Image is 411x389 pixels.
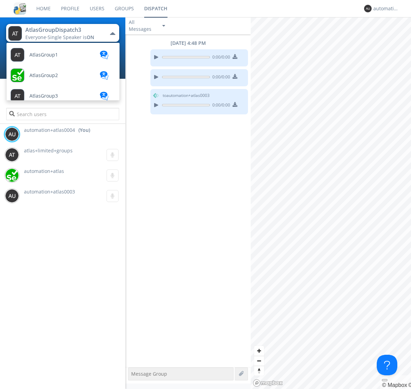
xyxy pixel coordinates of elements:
[78,127,90,134] div: (You)
[5,127,19,141] img: 373638.png
[24,188,75,195] span: automation+atlas0003
[377,355,397,375] iframe: Toggle Customer Support
[99,71,109,80] img: translation-blue.svg
[6,42,120,101] ul: AtlasGroupDispatch3Everyone·Single Speaker isON
[99,92,109,100] img: translation-blue.svg
[210,74,230,81] span: 0:00 / 0:00
[29,93,58,99] span: AtlasGroup3
[99,51,109,59] img: translation-blue.svg
[6,108,119,120] input: Search users
[364,5,372,12] img: 373638.png
[382,379,387,381] button: Toggle attribution
[254,366,264,376] button: Reset bearing to north
[29,73,58,78] span: AtlasGroup2
[6,24,119,42] button: AtlasGroupDispatch3Everyone·Single Speaker isON
[5,189,19,203] img: 373638.png
[87,34,94,40] span: ON
[163,92,210,99] span: to automation+atlas0003
[14,2,26,15] img: cddb5a64eb264b2086981ab96f4c1ba7
[382,382,407,388] a: Mapbox
[210,54,230,62] span: 0:00 / 0:00
[233,102,237,107] img: download media button
[5,168,19,182] img: d2d01cd9b4174d08988066c6d424eccd
[210,102,230,110] span: 0:00 / 0:00
[25,34,102,41] div: Everyone ·
[129,19,156,33] div: All Messages
[162,25,165,27] img: caret-down-sm.svg
[29,52,58,58] span: AtlasGroup1
[25,26,102,34] div: AtlasGroupDispatch3
[24,147,73,154] span: atlas+limited+groups
[125,40,251,47] div: [DATE] 4:48 PM
[373,5,399,12] div: automation+atlas0004
[24,168,64,174] span: automation+atlas
[48,34,94,40] span: Single Speaker is
[253,379,283,387] a: Mapbox logo
[254,346,264,356] button: Zoom in
[233,74,237,79] img: download media button
[254,356,264,366] button: Zoom out
[24,127,75,134] span: automation+atlas0004
[8,26,22,41] img: 373638.png
[233,54,237,59] img: download media button
[5,148,19,162] img: 373638.png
